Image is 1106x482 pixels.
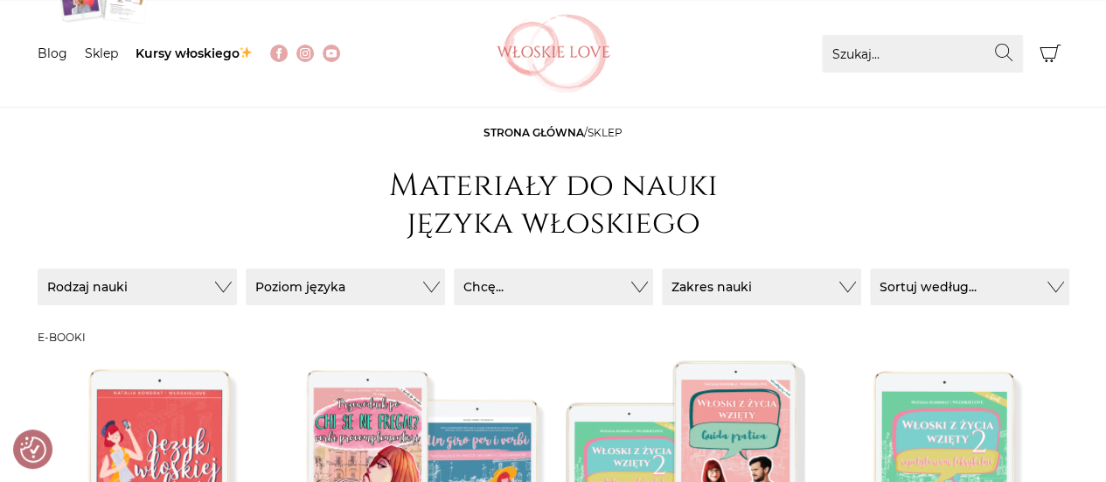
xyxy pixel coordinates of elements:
[38,269,237,305] button: Rodzaj nauki
[870,269,1069,305] button: Sortuj według...
[1032,35,1069,73] button: Koszyk
[822,35,1023,73] input: Szukaj...
[38,332,1069,344] h3: E-booki
[454,269,653,305] button: Chcę...
[20,437,46,463] img: Revisit consent button
[379,167,728,242] h1: Materiały do nauki języka włoskiego
[483,126,584,139] a: Strona główna
[588,126,623,139] span: sklep
[85,45,118,61] a: Sklep
[20,437,46,463] button: Preferencje co do zgód
[483,126,623,139] span: /
[662,269,861,305] button: Zakres nauki
[240,46,252,59] img: ✨
[246,269,445,305] button: Poziom języka
[136,45,254,61] a: Kursy włoskiego
[497,14,610,93] img: Włoskielove
[38,45,67,61] a: Blog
